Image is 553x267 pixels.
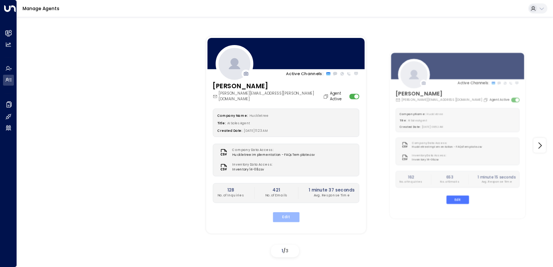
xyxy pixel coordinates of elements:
[478,174,516,180] h2: 1 minute 15 seconds
[396,98,489,103] div: [PERSON_NAME][EMAIL_ADDRESS][DOMAIN_NAME]
[400,180,422,184] p: No. of Inquiries
[323,94,330,99] button: Copy
[249,113,268,118] span: Huckletree
[23,5,59,12] a: Manage Agents
[286,247,289,254] span: 3
[232,152,314,157] span: Huckletree Implementation - FAQs Template.csv
[400,119,406,122] label: Title:
[232,167,275,172] span: Inventory 14-08.csv
[232,163,272,167] label: Inventory Data Access:
[412,154,446,158] label: Inventory Data Access:
[490,98,510,103] label: Agent Active
[217,113,248,118] label: Company Name:
[227,121,250,125] span: AI Sales Agent
[400,112,425,116] label: Company Name:
[408,119,427,122] span: AI Sales Agent
[427,112,443,116] span: Huckletree
[308,193,355,198] p: Avg. Response Time
[483,98,489,103] button: Copy
[244,128,268,133] span: [DATE] 11:23 AM
[400,125,421,128] label: Created Date:
[265,187,287,193] h2: 421
[217,128,242,133] label: Created Date:
[441,174,459,180] h2: 653
[412,141,480,145] label: Company Data Access:
[458,80,489,86] p: Active Channels:
[396,89,489,98] h3: [PERSON_NAME]
[272,212,299,222] button: Edit
[271,245,299,257] div: /
[447,196,469,204] button: Edit
[286,71,323,77] p: Active Channels:
[400,174,422,180] h2: 162
[265,193,287,198] p: No. of Emails
[412,158,448,162] span: Inventory 14-08.csv
[217,193,244,198] p: No. of Inquiries
[217,187,244,193] h2: 128
[213,81,330,91] h3: [PERSON_NAME]
[281,247,283,254] span: 1
[330,91,347,102] label: Agent Active
[232,148,312,152] label: Company Data Access:
[412,145,482,149] span: Huckletree Implementation - FAQs Template.csv
[478,180,516,184] p: Avg. Response Time
[308,187,355,193] h2: 1 minute 37 seconds
[441,180,459,184] p: No. of Emails
[213,91,330,102] div: [PERSON_NAME][EMAIL_ADDRESS][PERSON_NAME][DOMAIN_NAME]
[217,121,225,125] label: Title:
[422,125,444,128] span: [DATE] 08:52 AM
